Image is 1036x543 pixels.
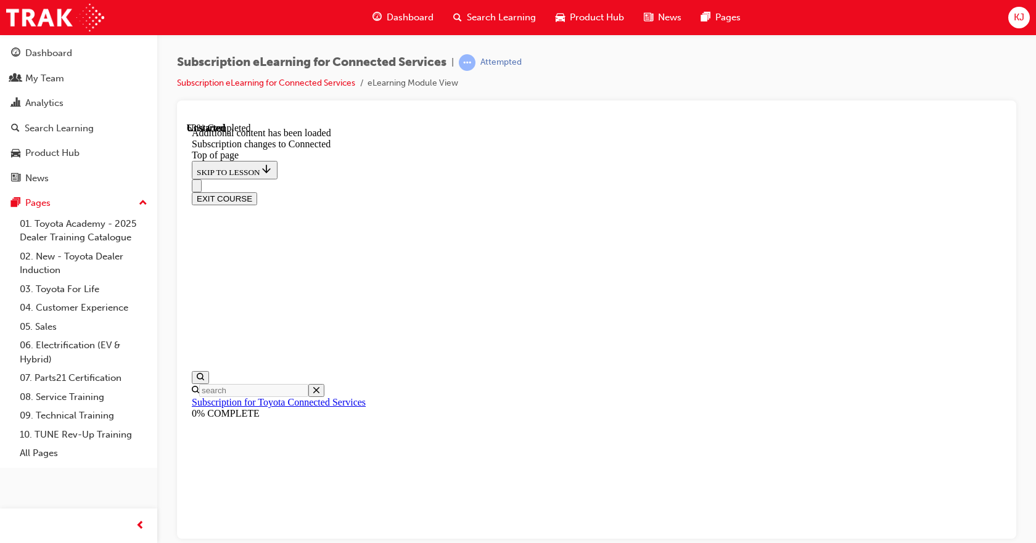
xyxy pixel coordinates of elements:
[5,70,70,83] button: EXIT COURSE
[15,388,152,407] a: 08. Service Training
[451,55,454,70] span: |
[25,146,80,160] div: Product Hub
[5,92,152,115] a: Analytics
[15,444,152,463] a: All Pages
[1014,10,1024,25] span: KJ
[11,148,20,159] span: car-icon
[5,67,152,90] a: My Team
[6,4,104,31] img: Trak
[387,10,434,25] span: Dashboard
[5,38,91,57] button: SKIP TO LESSON
[25,71,64,86] div: My Team
[480,57,522,68] div: Attempted
[15,425,152,444] a: 10. TUNE Rev-Up Training
[5,5,815,16] div: Additional content has been loaded
[11,98,20,109] span: chart-icon
[25,196,51,210] div: Pages
[5,142,152,165] a: Product Hub
[121,261,138,274] button: Close search menu
[15,406,152,425] a: 09. Technical Training
[12,261,121,274] input: Search
[139,195,147,211] span: up-icon
[701,10,710,25] span: pages-icon
[5,117,152,140] a: Search Learning
[5,274,179,285] a: Subscription for Toyota Connected Services
[15,247,152,280] a: 02. New - Toyota Dealer Induction
[15,214,152,247] a: 01. Toyota Academy - 2025 Dealer Training Catalogue
[177,78,355,88] a: Subscription eLearning for Connected Services
[5,57,15,70] button: Close navigation menu
[136,518,145,534] span: prev-icon
[372,10,382,25] span: guage-icon
[5,42,152,65] a: Dashboard
[5,167,152,190] a: News
[25,96,64,110] div: Analytics
[5,16,815,27] div: Subscription changes to Connected
[5,248,22,261] button: Open search menu
[15,336,152,369] a: 06. Electrification (EV & Hybrid)
[10,45,86,54] span: SKIP TO LESSON
[691,5,750,30] a: pages-iconPages
[5,27,815,38] div: Top of page
[5,192,152,214] button: Pages
[25,171,49,186] div: News
[443,5,546,30] a: search-iconSearch Learning
[363,5,443,30] a: guage-iconDashboard
[177,55,446,70] span: Subscription eLearning for Connected Services
[11,198,20,209] span: pages-icon
[453,10,462,25] span: search-icon
[11,123,20,134] span: search-icon
[467,10,536,25] span: Search Learning
[5,39,152,192] button: DashboardMy TeamAnalyticsSearch LearningProduct HubNews
[644,10,653,25] span: news-icon
[1008,7,1030,28] button: KJ
[5,285,815,296] div: 0% COMPLETE
[459,54,475,71] span: learningRecordVerb_ATTEMPT-icon
[634,5,691,30] a: news-iconNews
[11,48,20,59] span: guage-icon
[15,317,152,337] a: 05. Sales
[15,298,152,317] a: 04. Customer Experience
[546,5,634,30] a: car-iconProduct Hub
[25,46,72,60] div: Dashboard
[715,10,741,25] span: Pages
[658,10,681,25] span: News
[570,10,624,25] span: Product Hub
[11,73,20,84] span: people-icon
[15,369,152,388] a: 07. Parts21 Certification
[556,10,565,25] span: car-icon
[11,173,20,184] span: news-icon
[368,76,458,91] li: eLearning Module View
[15,280,152,299] a: 03. Toyota For Life
[25,121,94,136] div: Search Learning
